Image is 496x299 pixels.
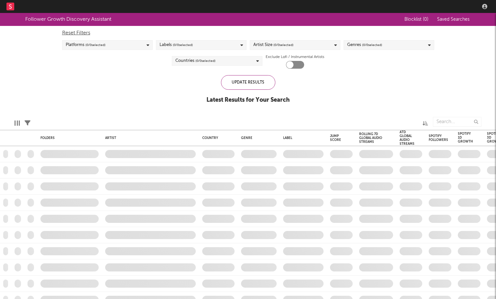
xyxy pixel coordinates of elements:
span: ( 0 / 0 selected) [273,41,293,49]
div: Artist [105,136,193,140]
div: Countries [175,57,215,65]
span: ( 0 / 0 selected) [362,41,382,49]
span: ( 0 / 0 selected) [195,57,215,65]
div: Country [202,136,231,140]
input: Search... [433,117,481,127]
div: Labels [160,41,193,49]
span: ( 0 / 0 selected) [85,41,105,49]
span: ( 0 ) [423,17,428,22]
div: Artist Size [253,41,293,49]
div: Spotify Followers [429,134,448,142]
div: Spotify 1D Growth [458,132,473,144]
div: Folders [40,136,89,140]
div: Reset Filters [62,29,434,37]
div: Latest Results for Your Search [206,96,290,104]
div: Jump Score [330,134,343,142]
div: ATD Global Audio Streams [400,130,414,146]
div: Genre [241,136,273,140]
div: Edit Columns [15,114,20,132]
label: Exclude Lofi / Instrumental Artists [266,53,324,61]
span: Blocklist [404,17,428,22]
div: Platforms [66,41,105,49]
button: Saved Searches [435,17,471,22]
div: Update Results [221,75,275,90]
span: ( 0 / 0 selected) [173,41,193,49]
div: Rolling 7D Global Audio Streams [359,132,383,144]
div: Label [283,136,320,140]
div: Follower Growth Discovery Assistant [25,16,111,23]
span: Saved Searches [437,17,471,22]
div: Genres [347,41,382,49]
div: Filters [25,114,30,132]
